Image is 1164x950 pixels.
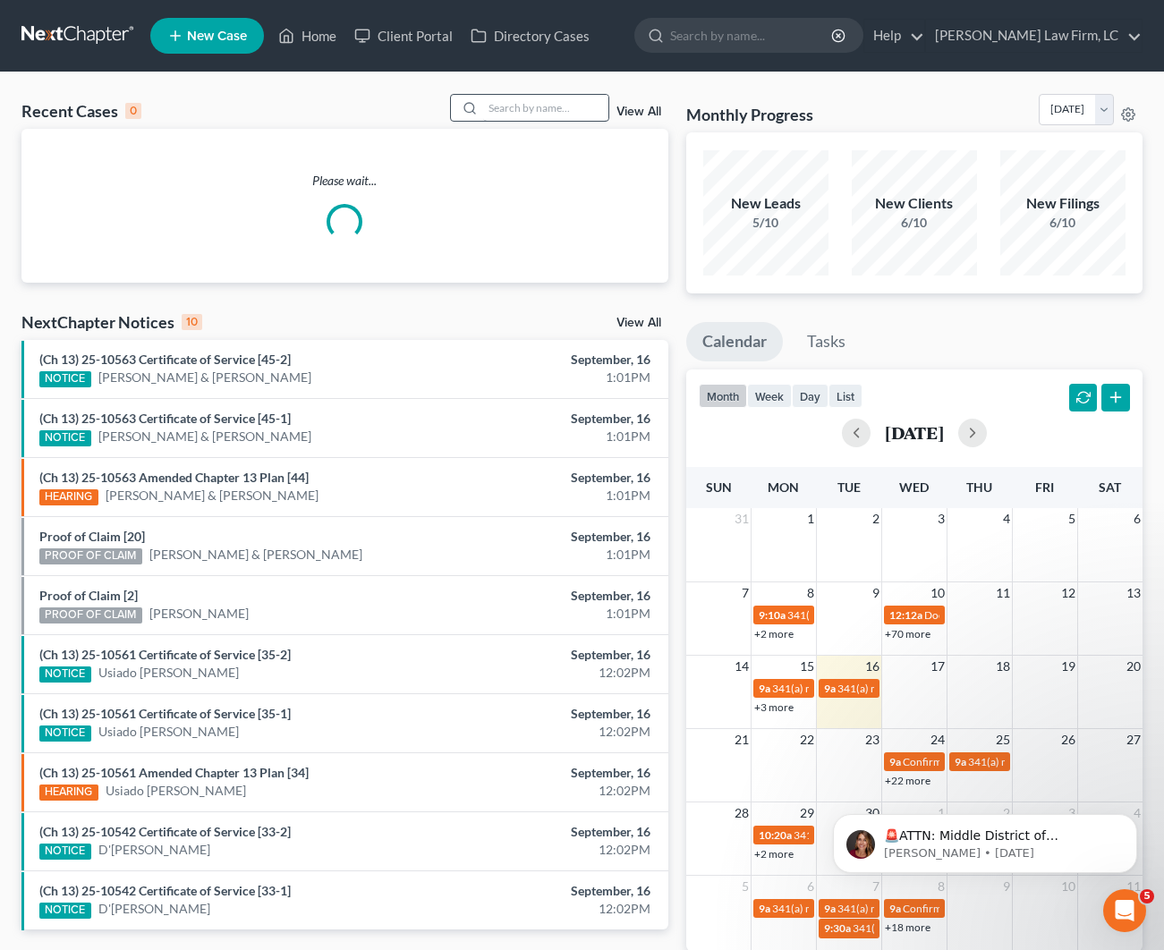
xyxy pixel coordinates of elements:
span: 9a [955,755,966,768]
button: month [699,384,747,408]
div: HEARING [39,785,98,801]
span: 5 [1066,508,1077,530]
div: September, 16 [458,410,650,428]
div: NOTICE [39,666,91,683]
div: 5/10 [703,214,828,232]
span: 25 [994,729,1012,751]
div: PROOF OF CLAIM [39,607,142,623]
span: 6 [805,876,816,897]
span: 341(a) meeting for [PERSON_NAME] [772,682,945,695]
span: 341(a) meeting for [PERSON_NAME] & [PERSON_NAME] [853,921,1120,935]
span: 12:12a [889,608,922,622]
span: Thu [966,479,992,495]
span: 341(a) meeting for [PERSON_NAME] [837,902,1010,915]
a: Client Portal [345,20,462,52]
span: 341(a) meeting for [PERSON_NAME] [772,902,945,915]
button: day [792,384,828,408]
span: 10:20a [759,828,792,842]
div: New Filings [1000,193,1126,214]
span: Sat [1099,479,1121,495]
a: View All [616,106,661,118]
span: 19 [1059,656,1077,677]
span: 12 [1059,582,1077,604]
span: 4 [1001,508,1012,530]
span: 26 [1059,729,1077,751]
div: 6/10 [1000,214,1126,232]
div: HEARING [39,489,98,505]
a: (Ch 13) 25-10561 Amended Chapter 13 Plan [34] [39,765,309,780]
span: 5 [740,876,751,897]
iframe: Intercom live chat [1103,889,1146,932]
span: Sun [706,479,732,495]
div: NOTICE [39,430,91,446]
a: Tasks [791,322,862,361]
div: Recent Cases [21,100,141,122]
span: 16 [863,656,881,677]
span: 14 [733,656,751,677]
span: Tue [837,479,861,495]
p: Please wait... [21,172,668,190]
div: NOTICE [39,371,91,387]
div: September, 16 [458,469,650,487]
h3: Monthly Progress [686,104,813,125]
span: 8 [805,582,816,604]
div: NextChapter Notices [21,311,202,333]
a: Home [269,20,345,52]
a: +18 more [885,920,930,934]
span: Wed [899,479,929,495]
span: 27 [1125,729,1143,751]
div: NOTICE [39,725,91,742]
span: 28 [733,802,751,824]
a: Proof of Claim [2] [39,588,138,603]
span: 341(a) meeting for [PERSON_NAME] [837,682,1010,695]
div: 12:02PM [458,841,650,859]
span: 341(a) meeting for [PERSON_NAME] [787,608,960,622]
span: 9:10a [759,608,786,622]
div: 1:01PM [458,369,650,386]
span: 9:30a [824,921,851,935]
span: 3 [936,508,947,530]
a: (Ch 13) 25-10563 Certificate of Service [45-2] [39,352,291,367]
a: Usiado [PERSON_NAME] [98,723,239,741]
a: (Ch 13) 25-10563 Certificate of Service [45-1] [39,411,291,426]
a: Help [864,20,924,52]
div: 1:01PM [458,428,650,445]
a: [PERSON_NAME] & [PERSON_NAME] [106,487,319,505]
a: View All [616,317,661,329]
div: 12:02PM [458,723,650,741]
span: 18 [994,656,1012,677]
a: +3 more [754,700,794,714]
span: 10 [929,582,947,604]
div: 1:01PM [458,605,650,623]
input: Search by name... [670,19,834,52]
a: [PERSON_NAME] & [PERSON_NAME] [149,546,362,564]
span: 21 [733,729,751,751]
a: (Ch 13) 25-10542 Certificate of Service [33-1] [39,883,291,898]
span: 341(a) meeting for [PERSON_NAME] [794,828,966,842]
a: D'[PERSON_NAME] [98,900,210,918]
a: Usiado [PERSON_NAME] [98,664,239,682]
iframe: Intercom notifications message [806,776,1164,902]
span: 5 [1140,889,1154,903]
button: week [747,384,792,408]
span: 9a [889,755,901,768]
div: NOTICE [39,903,91,919]
div: 10 [182,314,202,330]
a: (Ch 13) 25-10542 Certificate of Service [33-2] [39,824,291,839]
span: 13 [1125,582,1143,604]
span: 24 [929,729,947,751]
span: 23 [863,729,881,751]
div: September, 16 [458,646,650,664]
span: 9a [889,902,901,915]
span: Fri [1035,479,1054,495]
a: +2 more [754,627,794,640]
a: +2 more [754,847,794,861]
div: September, 16 [458,823,650,841]
a: +22 more [885,774,930,787]
span: 15 [798,656,816,677]
span: 9a [824,682,836,695]
a: Directory Cases [462,20,599,52]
